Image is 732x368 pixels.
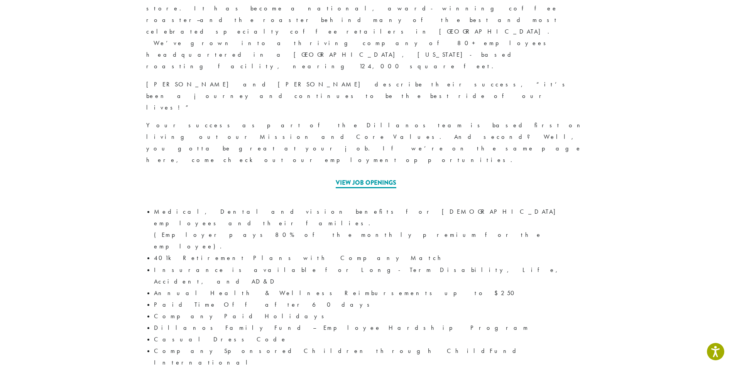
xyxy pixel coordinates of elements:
li: Paid Time Off after 60 days [154,299,586,311]
li: 401k Retirement Plans with Company Match [154,252,586,264]
p: Your success as part of the Dillanos team is based first on living out our Mission and Core Value... [146,120,586,166]
li: Casual Dress Code [154,334,586,345]
li: Medical, Dental and vision benefits for [DEMOGRAPHIC_DATA] employees and their families. (Employe... [154,206,586,252]
p: [PERSON_NAME] and [PERSON_NAME] describe their success, “it’s been a journey and continues to be ... [146,79,586,113]
li: Dillanos Family Fund – Employee Hardship Program [154,322,586,334]
li: Insurance is available for Long-Term Disability, Life, Accident, and AD&D [154,264,586,287]
li: Company Paid Holidays [154,311,586,322]
a: View Job Openings [336,178,396,188]
li: Annual Health & Wellness Reimbursements up to $250 [154,287,586,299]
